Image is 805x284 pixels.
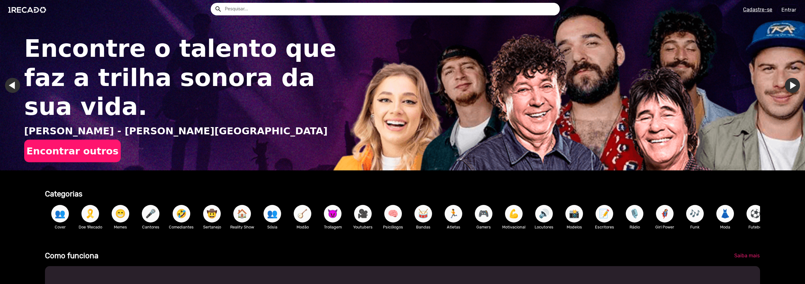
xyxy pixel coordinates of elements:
button: Encontrar outros [24,140,121,162]
p: Doe 1Recado [78,224,102,230]
button: 🎮 [475,205,492,222]
input: Pesquisar... [220,3,560,15]
span: Saiba mais [734,253,760,259]
p: Modelos [562,224,586,230]
a: Ir para o último slide [5,78,20,93]
span: 👗 [720,205,730,222]
span: 📝 [599,205,610,222]
span: 📸 [569,205,580,222]
p: Bandas [411,224,435,230]
span: 🥁 [418,205,429,222]
a: Ir para o próximo slide [785,78,800,93]
b: Como funciona [45,251,98,260]
button: 🧠 [384,205,402,222]
button: 👥 [51,205,69,222]
p: Sertanejo [200,224,224,230]
span: 🦸‍♀️ [659,205,670,222]
p: Escritores [592,224,616,230]
p: Memes [108,224,132,230]
span: 👥 [55,205,65,222]
span: 😁 [115,205,126,222]
p: Psicólogos [381,224,405,230]
span: 🏠 [237,205,247,222]
p: Funk [683,224,707,230]
p: Atletas [441,224,465,230]
span: 🎗️ [85,205,96,222]
b: Categorias [45,190,82,198]
span: 🤠 [207,205,217,222]
p: Moda [713,224,737,230]
p: [PERSON_NAME] - [PERSON_NAME][GEOGRAPHIC_DATA] [24,124,346,138]
span: 🎮 [478,205,489,222]
span: 🧠 [388,205,398,222]
button: 👗 [716,205,734,222]
button: 🥁 [414,205,432,222]
p: Gamers [472,224,496,230]
p: Sósia [260,224,284,230]
button: ⚽ [747,205,764,222]
u: Cadastre-se [743,7,772,13]
button: 😁 [112,205,129,222]
span: 🎶 [690,205,700,222]
button: 🏠 [233,205,251,222]
span: 🎥 [358,205,368,222]
a: Entrar [777,4,800,15]
button: 📝 [596,205,613,222]
button: Example home icon [212,3,223,14]
span: 🤣 [176,205,187,222]
p: Locutores [532,224,556,230]
p: Trollagem [321,224,345,230]
button: 👥 [264,205,281,222]
span: 👥 [267,205,278,222]
button: 🎗️ [81,205,99,222]
p: Rádio [623,224,647,230]
a: Saiba mais [729,250,765,261]
span: 😈 [327,205,338,222]
button: 😈 [324,205,341,222]
button: 🤠 [203,205,221,222]
p: Comediantes [169,224,194,230]
button: 🪕 [294,205,311,222]
button: 💪 [505,205,523,222]
button: 📸 [565,205,583,222]
button: 🎙️ [626,205,643,222]
button: 🏃 [445,205,462,222]
span: 🏃 [448,205,459,222]
p: Youtubers [351,224,375,230]
span: 🎤 [145,205,156,222]
span: ⚽ [750,205,761,222]
button: 🎶 [686,205,704,222]
p: Reality Show [230,224,254,230]
p: Modão [291,224,314,230]
button: 🎥 [354,205,372,222]
p: Motivacional [502,224,526,230]
button: 🔊 [535,205,553,222]
h1: Encontre o talento que faz a trilha sonora da sua vida. [24,34,339,121]
p: Girl Power [653,224,677,230]
p: Futebol [743,224,767,230]
p: Cantores [139,224,163,230]
span: 🎙️ [629,205,640,222]
button: 🦸‍♀️ [656,205,674,222]
button: 🤣 [173,205,190,222]
span: 🪕 [297,205,308,222]
p: Cover [48,224,72,230]
span: 💪 [508,205,519,222]
mat-icon: Example home icon [214,5,222,13]
button: 🎤 [142,205,159,222]
span: 🔊 [539,205,549,222]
